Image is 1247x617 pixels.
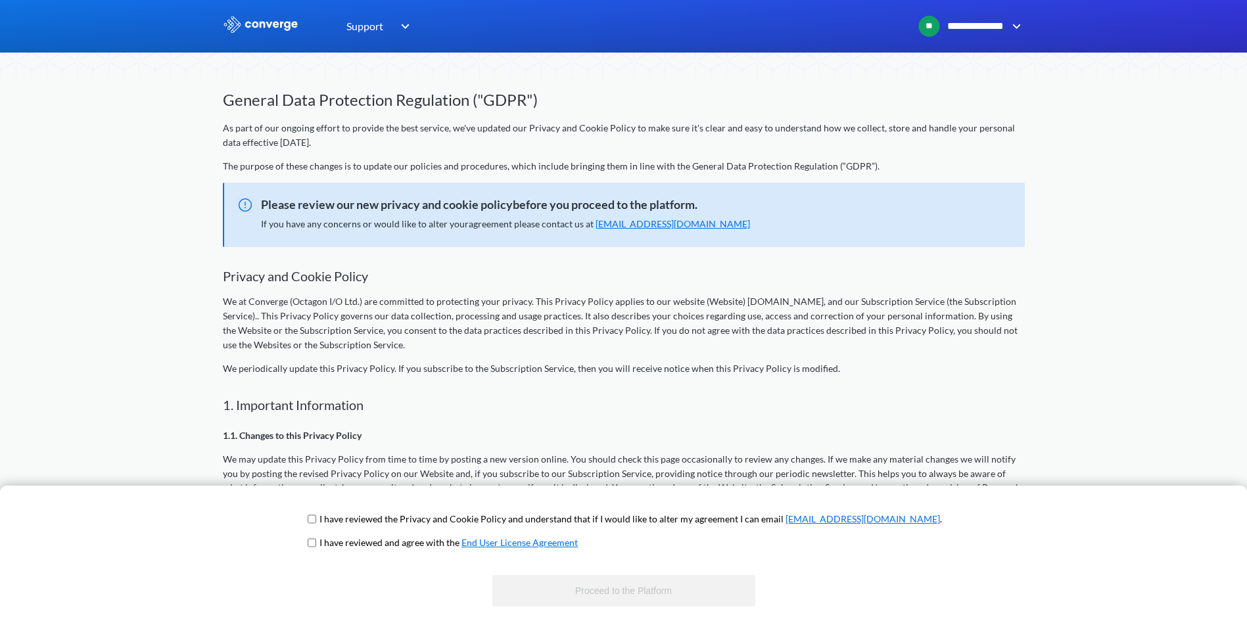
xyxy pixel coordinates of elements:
[261,218,750,229] span: If you have any concerns or would like to alter your agreement please contact us at
[461,537,578,548] a: End User License Agreement
[319,536,578,550] p: I have reviewed and agree with the
[224,196,1012,214] span: Please review our new privacy and cookie policybefore you proceed to the platform.
[346,18,383,34] span: Support
[223,268,1025,284] h2: Privacy and Cookie Policy
[596,218,750,229] a: [EMAIL_ADDRESS][DOMAIN_NAME]
[223,16,299,33] img: logo_ewhite.svg
[223,428,1025,443] p: 1.1. Changes to this Privacy Policy
[223,121,1025,150] p: As part of our ongoing effort to provide the best service, we've updated our Privacy and Cookie P...
[223,452,1025,510] p: We may update this Privacy Policy from time to time by posting a new version online. You should c...
[223,361,1025,376] p: We periodically update this Privacy Policy. If you subscribe to the Subscription Service, then yo...
[786,513,940,524] a: [EMAIL_ADDRESS][DOMAIN_NAME]
[392,18,413,34] img: downArrow.svg
[319,512,942,526] p: I have reviewed the Privacy and Cookie Policy and understand that if I would like to alter my agr...
[223,159,1025,173] p: The purpose of these changes is to update our policies and procedures, which include bringing the...
[223,397,1025,413] h2: 1. Important Information
[223,294,1025,352] p: We at Converge (Octagon I/O Ltd.) are committed to protecting your privacy. This Privacy Policy a...
[1004,18,1025,34] img: downArrow.svg
[492,575,755,606] button: Proceed to the Platform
